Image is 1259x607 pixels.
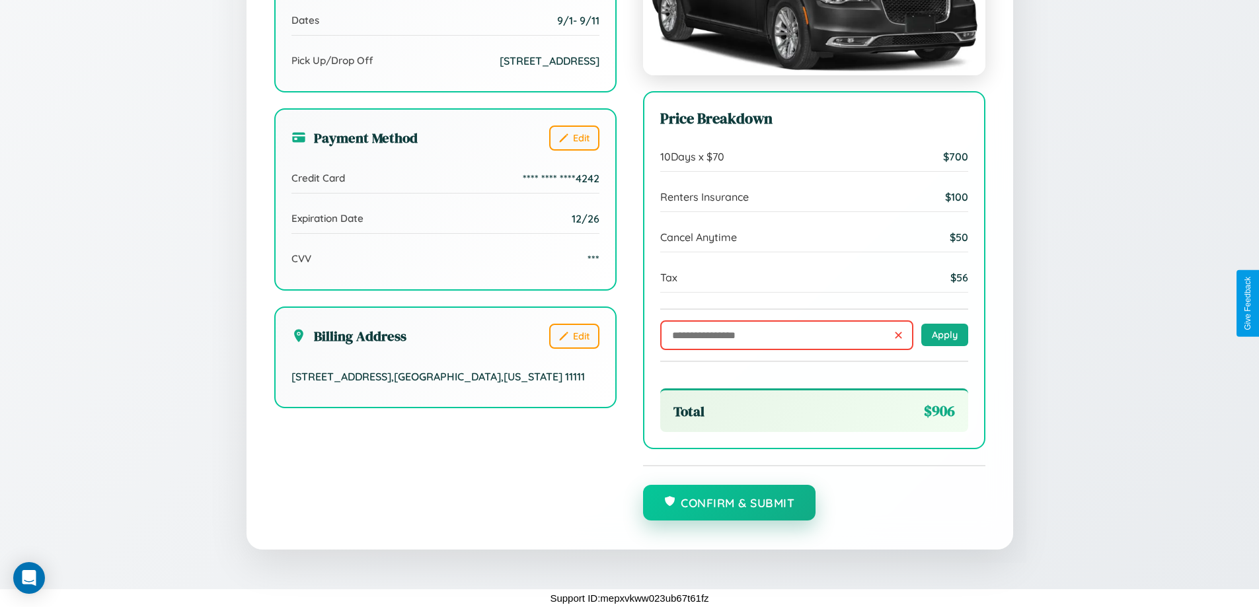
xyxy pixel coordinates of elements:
[660,108,968,129] h3: Price Breakdown
[557,14,599,27] span: 9 / 1 - 9 / 11
[291,252,311,265] span: CVV
[921,324,968,346] button: Apply
[950,271,968,284] span: $ 56
[500,54,599,67] span: [STREET_ADDRESS]
[943,150,968,163] span: $ 700
[549,125,599,151] button: Edit
[291,326,406,345] h3: Billing Address
[660,190,749,203] span: Renters Insurance
[945,190,968,203] span: $ 100
[291,212,363,225] span: Expiration Date
[291,172,345,184] span: Credit Card
[291,54,373,67] span: Pick Up/Drop Off
[13,562,45,594] div: Open Intercom Messenger
[673,402,705,421] span: Total
[549,324,599,349] button: Edit
[1243,277,1252,330] div: Give Feedback
[572,212,599,225] span: 12/26
[660,150,724,163] span: 10 Days x $ 70
[291,128,418,147] h3: Payment Method
[291,370,585,383] span: [STREET_ADDRESS] , [GEOGRAPHIC_DATA] , [US_STATE] 11111
[924,401,955,421] span: $ 906
[660,271,677,284] span: Tax
[550,589,708,607] p: Support ID: mepxvkww023ub67t61fz
[950,231,968,244] span: $ 50
[660,231,737,244] span: Cancel Anytime
[291,14,319,26] span: Dates
[643,485,816,520] button: Confirm & Submit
